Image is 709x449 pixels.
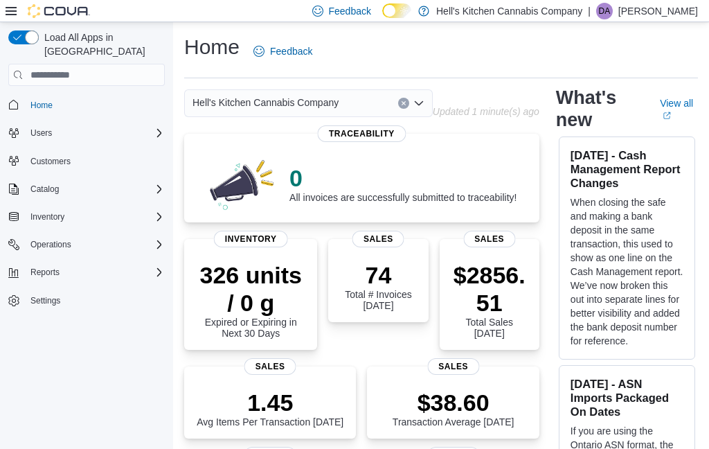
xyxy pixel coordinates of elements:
span: Hell's Kitchen Cannabis Company [192,94,339,111]
div: Avg Items Per Transaction [DATE] [197,389,343,428]
span: Sales [352,231,404,247]
h3: [DATE] - ASN Imports Packaged On Dates [571,377,683,419]
span: Feedback [329,4,371,18]
span: Customers [30,156,71,167]
button: Inventory [25,209,70,225]
span: Inventory [25,209,165,225]
p: When closing the safe and making a bank deposit in the same transaction, this used to show as one... [571,195,683,348]
img: 0 [206,156,278,211]
button: Users [25,125,57,141]
p: 1.45 [197,389,343,416]
p: 326 units / 0 g [195,261,306,317]
p: 74 [339,261,417,289]
span: Traceability [318,125,406,142]
button: Open list of options [413,98,424,109]
button: Reports [3,263,170,282]
span: DA [599,3,611,19]
div: All invoices are successfully submitted to traceability! [289,164,517,203]
a: Home [25,97,58,114]
a: Feedback [248,37,318,65]
img: Cova [28,4,90,18]
span: Operations [25,236,165,253]
button: Operations [3,235,170,254]
p: 0 [289,164,517,192]
span: Home [30,100,53,111]
span: Reports [25,264,165,281]
button: Settings [3,290,170,310]
a: Customers [25,153,76,170]
p: $2856.51 [451,261,528,317]
button: Users [3,123,170,143]
a: Settings [25,292,66,309]
span: Catalog [30,184,59,195]
span: Sales [244,358,296,375]
button: Customers [3,151,170,171]
div: Total Sales [DATE] [451,261,528,339]
svg: External link [663,112,671,120]
button: Catalog [3,179,170,199]
span: Sales [463,231,515,247]
div: Transaction Average [DATE] [393,389,514,428]
nav: Complex example [8,89,165,346]
span: Reports [30,267,60,278]
button: Home [3,94,170,114]
span: Load All Apps in [GEOGRAPHIC_DATA] [39,30,165,58]
div: Destiny Adams [596,3,613,19]
div: Total # Invoices [DATE] [339,261,417,311]
h2: What's new [556,87,643,131]
button: Operations [25,236,77,253]
span: Dark Mode [382,18,383,19]
button: Catalog [25,181,64,197]
h1: Home [184,33,240,61]
input: Dark Mode [382,3,411,18]
span: Feedback [270,44,312,58]
button: Inventory [3,207,170,227]
button: Clear input [398,98,409,109]
span: Home [25,96,165,113]
p: Hell's Kitchen Cannabis Company [436,3,582,19]
p: [PERSON_NAME] [618,3,698,19]
span: Inventory [214,231,288,247]
span: Users [30,127,52,139]
p: | [588,3,591,19]
span: Operations [30,239,71,250]
h3: [DATE] - Cash Management Report Changes [571,148,683,190]
a: View allExternal link [660,98,698,120]
span: Settings [25,292,165,309]
span: Customers [25,152,165,170]
p: Updated 1 minute(s) ago [433,106,539,117]
span: Sales [427,358,479,375]
span: Settings [30,295,60,306]
p: $38.60 [393,389,514,416]
span: Users [25,125,165,141]
span: Catalog [25,181,165,197]
div: Expired or Expiring in Next 30 Days [195,261,306,339]
button: Reports [25,264,65,281]
span: Inventory [30,211,64,222]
